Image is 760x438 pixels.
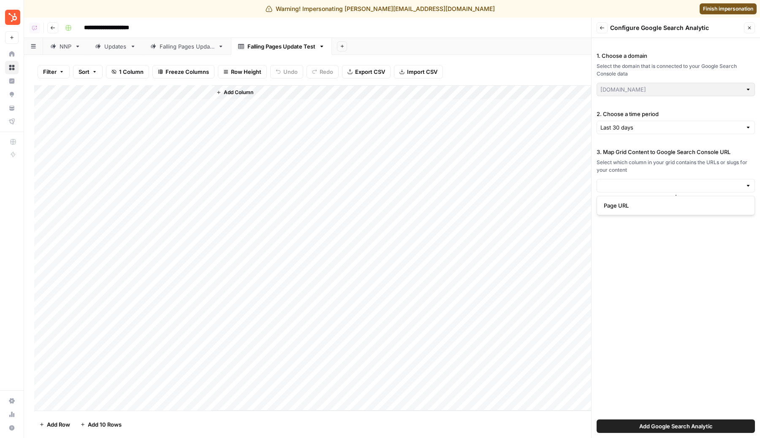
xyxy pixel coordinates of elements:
[604,201,744,210] span: Page URL
[166,68,209,76] span: Freeze Columns
[270,65,303,78] button: Undo
[43,68,57,76] span: Filter
[247,42,315,51] div: Falling Pages Update Test
[5,7,19,28] button: Workspace: Blog Content Action Plan
[213,87,257,98] button: Add Column
[355,68,385,76] span: Export CSV
[597,51,755,60] label: 1. Choose a domain
[218,65,267,78] button: Row Height
[152,65,214,78] button: Freeze Columns
[143,38,231,55] a: Falling Pages Update
[104,42,127,51] div: Updates
[88,38,143,55] a: Updates
[5,74,19,88] a: Insights
[47,420,70,429] span: Add Row
[5,408,19,421] a: Usage
[307,65,339,78] button: Redo
[60,42,71,51] div: NNP
[119,68,144,76] span: 1 Column
[231,68,261,76] span: Row Height
[639,422,713,430] span: Add Google Search Analytic
[342,65,391,78] button: Export CSV
[5,61,19,74] a: Browse
[160,42,214,51] div: Falling Pages Update
[700,3,757,14] a: Finish impersonation
[320,68,333,76] span: Redo
[266,5,495,13] div: Warning! Impersonating [PERSON_NAME][EMAIL_ADDRESS][DOMAIN_NAME]
[5,394,19,408] a: Settings
[597,110,755,118] label: 2. Choose a time period
[394,65,443,78] button: Import CSV
[597,419,755,433] button: Add Google Search Analytic
[5,47,19,61] a: Home
[34,418,75,431] button: Add Row
[43,38,88,55] a: NNP
[88,420,122,429] span: Add 10 Rows
[75,418,127,431] button: Add 10 Rows
[283,68,298,76] span: Undo
[5,10,20,25] img: Blog Content Action Plan Logo
[73,65,103,78] button: Sort
[5,421,19,435] button: Help + Support
[106,65,149,78] button: 1 Column
[79,68,90,76] span: Sort
[597,62,755,78] div: Select the domain that is connected to your Google Search Console data
[38,65,70,78] button: Filter
[703,5,753,13] span: Finish impersonation
[231,38,332,55] a: Falling Pages Update Test
[600,123,742,132] input: Last 30 days
[5,88,19,101] a: Opportunities
[5,101,19,115] a: Your Data
[600,85,742,94] input: blog.hubspot.com
[407,68,437,76] span: Import CSV
[597,148,755,156] label: 3. Map Grid Content to Google Search Console URL
[597,159,755,174] div: Select which column in your grid contains the URLs or slugs for your content
[5,115,19,128] a: Flightpath
[224,89,253,96] span: Add Column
